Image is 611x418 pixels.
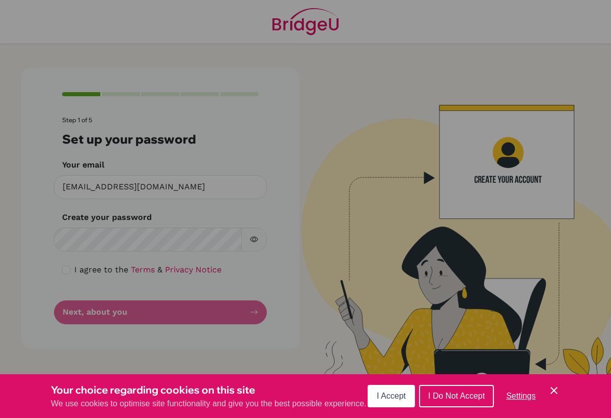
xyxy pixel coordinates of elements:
span: I Do Not Accept [428,392,485,400]
h3: Your choice regarding cookies on this site [51,382,367,398]
span: Settings [506,392,536,400]
button: I Accept [368,385,415,407]
button: Settings [498,386,544,406]
button: Save and close [548,384,560,397]
span: I Accept [377,392,406,400]
p: We use cookies to optimise site functionality and give you the best possible experience. [51,398,367,410]
button: I Do Not Accept [419,385,494,407]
